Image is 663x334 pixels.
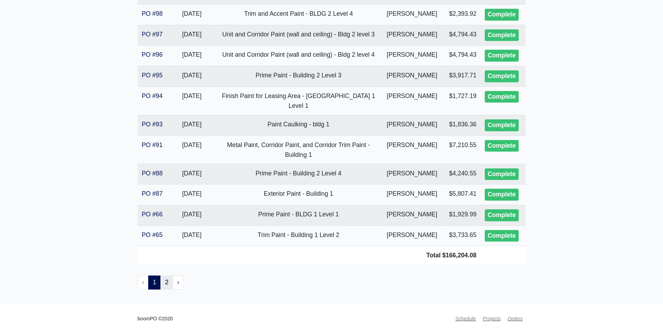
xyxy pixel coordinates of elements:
td: [DATE] [169,66,215,87]
td: Exterior Paint - Building 1 [215,185,383,205]
td: [PERSON_NAME] [383,86,442,115]
td: [DATE] [169,25,215,46]
div: Complete [485,168,518,180]
td: $1,929.99 [441,205,481,226]
div: Complete [485,140,518,152]
td: Paint Caulking - bldg 1 [215,115,383,135]
a: PO #91 [142,141,163,148]
a: PO #97 [142,31,163,38]
td: [DATE] [169,164,215,185]
td: [PERSON_NAME] [383,25,442,46]
div: Complete [485,91,518,103]
td: [PERSON_NAME] [383,46,442,66]
div: Complete [485,209,518,221]
span: 1 [148,276,161,290]
td: [DATE] [169,205,215,226]
td: [DATE] [169,185,215,205]
td: [PERSON_NAME] [383,66,442,87]
td: $3,733.65 [441,225,481,246]
td: Finish Paint for Leasing Area - [GEOGRAPHIC_DATA] 1 Level 1 [215,86,383,115]
a: PO #88 [142,170,163,177]
td: $7,210.55 [441,135,481,164]
li: « Previous [138,276,149,290]
td: [PERSON_NAME] [383,164,442,185]
a: PO #96 [142,51,163,58]
a: PO #95 [142,72,163,79]
a: Next » [173,276,184,290]
td: [PERSON_NAME] [383,185,442,205]
a: PO #87 [142,190,163,197]
td: $4,794.43 [441,46,481,66]
td: [DATE] [169,46,215,66]
td: Metal Paint, Corridor Paint, and Corridor Trim Paint - Building 1 [215,135,383,164]
td: Total $166,204.08 [138,246,481,265]
div: Complete [485,70,518,82]
td: [DATE] [169,5,215,25]
div: Complete [485,29,518,41]
a: Projects [480,312,504,326]
div: Complete [485,189,518,201]
td: Trim and Accent Paint - BLDG 2 Level 4 [215,5,383,25]
td: [PERSON_NAME] [383,225,442,246]
td: [DATE] [169,115,215,135]
td: [DATE] [169,135,215,164]
a: Schedule [453,312,479,326]
td: $4,794.43 [441,25,481,46]
td: [PERSON_NAME] [383,5,442,25]
a: PO #98 [142,10,163,17]
small: boomPO ©2020 [138,315,173,323]
td: [PERSON_NAME] [383,135,442,164]
td: Unit and Corridor Paint (wall and ceiling) - Bldg 2 level 3 [215,25,383,46]
td: $1,727.19 [441,86,481,115]
a: PO #65 [142,231,163,238]
td: $1,836.36 [441,115,481,135]
a: PO #66 [142,211,163,218]
td: [PERSON_NAME] [383,205,442,226]
div: Complete [485,9,518,21]
td: [DATE] [169,86,215,115]
a: Orders [505,312,525,326]
td: Prime Paint - BLDG 1 Level 1 [215,205,383,226]
td: Trim Paint - Building 1 Level 2 [215,225,383,246]
div: Complete [485,230,518,242]
td: $3,917.71 [441,66,481,87]
a: PO #94 [142,92,163,99]
div: Complete [485,50,518,62]
a: PO #93 [142,121,163,128]
td: Prime Paint - Building 2 Level 4 [215,164,383,185]
a: 2 [160,276,173,290]
td: $2,393.92 [441,5,481,25]
td: Prime Paint - Building 2 Level 3 [215,66,383,87]
div: Complete [485,119,518,131]
td: $5,807.41 [441,185,481,205]
td: $4,240.55 [441,164,481,185]
td: Unit and Corridor Paint (wall and ceiling) - Bldg 2 level 4 [215,46,383,66]
td: [DATE] [169,225,215,246]
td: [PERSON_NAME] [383,115,442,135]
